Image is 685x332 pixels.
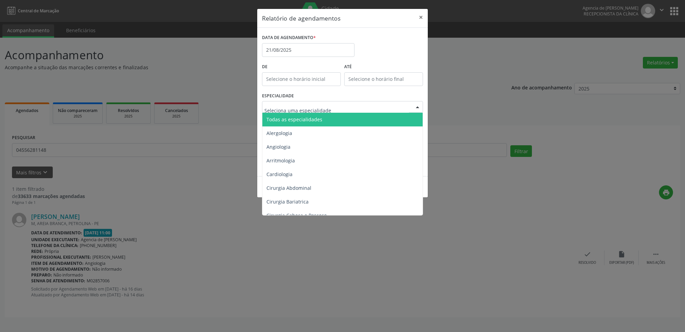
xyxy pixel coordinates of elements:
[266,157,295,164] span: Arritmologia
[262,62,341,72] label: De
[266,171,292,177] span: Cardiologia
[266,198,309,205] span: Cirurgia Bariatrica
[262,14,340,23] h5: Relatório de agendamentos
[266,144,290,150] span: Angiologia
[344,62,423,72] label: ATÉ
[264,103,409,117] input: Seleciona uma especialidade
[414,9,428,26] button: Close
[266,116,322,123] span: Todas as especialidades
[266,212,327,219] span: Cirurgia Cabeça e Pescoço
[262,91,294,101] label: ESPECIALIDADE
[262,72,341,86] input: Selecione o horário inicial
[262,33,316,43] label: DATA DE AGENDAMENTO
[266,130,292,136] span: Alergologia
[266,185,311,191] span: Cirurgia Abdominal
[262,43,354,57] input: Selecione uma data ou intervalo
[344,72,423,86] input: Selecione o horário final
